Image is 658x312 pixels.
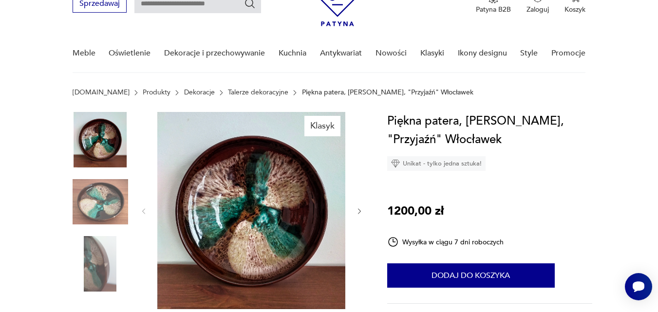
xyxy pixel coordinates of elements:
a: Ikony designu [458,35,507,72]
a: [DOMAIN_NAME] [73,89,130,96]
a: Promocje [551,35,585,72]
a: Style [520,35,538,72]
iframe: Smartsupp widget button [625,273,652,300]
p: Koszyk [564,5,585,14]
a: Produkty [143,89,170,96]
img: Zdjęcie produktu Piękna patera, Andrzej Trzaska, "Przyjaźń" Włocławek [73,174,128,230]
a: Talerze dekoracyjne [228,89,288,96]
p: Zaloguj [526,5,549,14]
img: Zdjęcie produktu Piękna patera, Andrzej Trzaska, "Przyjaźń" Włocławek [157,112,345,309]
a: Sprzedawaj [73,1,127,8]
a: Meble [73,35,95,72]
img: Zdjęcie produktu Piękna patera, Andrzej Trzaska, "Przyjaźń" Włocławek [73,112,128,167]
h1: Piękna patera, [PERSON_NAME], "Przyjaźń" Włocławek [387,112,593,149]
a: Antykwariat [320,35,362,72]
img: Ikona diamentu [391,159,400,168]
img: Zdjęcie produktu Piękna patera, Andrzej Trzaska, "Przyjaźń" Włocławek [73,236,128,292]
button: Dodaj do koszyka [387,263,555,288]
a: Klasyki [420,35,444,72]
a: Oświetlenie [109,35,150,72]
div: Klasyk [304,116,340,136]
a: Dekoracje i przechowywanie [164,35,265,72]
p: Piękna patera, [PERSON_NAME], "Przyjaźń" Włocławek [302,89,473,96]
a: Nowości [376,35,407,72]
div: Wysyłka w ciągu 7 dni roboczych [387,236,504,248]
p: Patyna B2B [476,5,511,14]
div: Unikat - tylko jedna sztuka! [387,156,486,171]
p: 1200,00 zł [387,202,444,220]
a: Dekoracje [184,89,215,96]
a: Kuchnia [279,35,306,72]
